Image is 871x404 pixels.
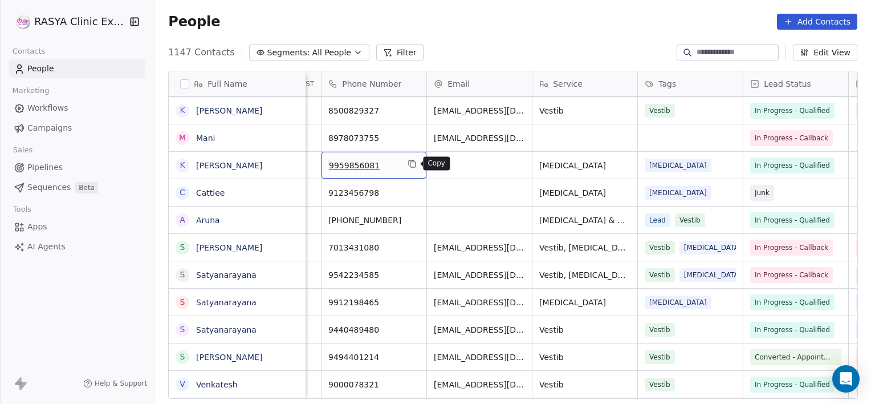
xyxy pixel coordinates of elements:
[83,379,147,388] a: Help & Support
[434,105,525,116] span: [EMAIL_ADDRESS][DOMAIN_NAME]
[27,181,71,193] span: Sequences
[328,352,420,363] span: 9494401214
[196,380,238,389] a: Venkatesh
[169,71,306,96] div: Full Name
[180,269,185,281] div: S
[180,296,185,308] div: S
[168,13,220,30] span: People
[638,71,743,96] div: Tags
[9,99,145,118] a: Workflows
[8,201,36,218] span: Tools
[9,178,145,197] a: SequencesBeta
[434,132,525,144] span: [EMAIL_ADDRESS][DOMAIN_NAME]
[27,241,66,253] span: AI Agents
[539,297,630,308] span: [MEDICAL_DATA]
[539,352,630,363] span: Vestib
[75,182,98,193] span: Beta
[755,269,828,281] span: In Progress - Callback
[328,379,420,390] span: 9000078321
[645,159,711,172] span: [MEDICAL_DATA]
[312,47,351,59] span: All People
[755,160,830,171] span: In Progress - Qualified
[645,350,675,364] span: Vestib
[27,63,54,75] span: People
[793,45,857,60] button: Edit View
[755,242,828,253] span: In Progress - Callback
[539,324,630,336] span: Vestib
[679,241,746,254] span: [MEDICAL_DATA]
[180,159,185,171] div: K
[27,122,72,134] span: Campaigns
[180,214,185,226] div: A
[196,106,262,115] a: [PERSON_NAME]
[9,217,145,236] a: Apps
[9,59,145,78] a: People
[342,78,401,90] span: Phone Number
[321,71,426,96] div: Phone Number
[645,378,675,391] span: Vestib
[434,324,525,336] span: [EMAIL_ADDRESS][DOMAIN_NAME]
[755,379,830,390] span: In Progress - Qualified
[434,379,525,390] span: [EMAIL_ADDRESS][DOMAIN_NAME]
[427,71,532,96] div: Email
[755,132,828,144] span: In Progress - Callback
[180,378,185,390] div: V
[376,45,424,60] button: Filter
[645,296,711,309] span: [MEDICAL_DATA]
[645,268,675,282] span: Vestib
[645,241,675,254] span: Vestib
[832,365,860,393] div: Open Intercom Messenger
[95,379,147,388] span: Help & Support
[168,46,234,59] span: 1147 Contacts
[532,71,637,96] div: Service
[328,105,420,116] span: 8500829327
[329,160,398,171] span: 9959856081
[328,215,420,226] span: [PHONE_NUMBER]
[539,379,630,390] span: Vestib
[27,221,47,233] span: Apps
[428,159,445,168] p: Copy
[645,186,711,200] span: [MEDICAL_DATA]
[179,132,186,144] div: M
[9,119,145,138] a: Campaigns
[645,213,670,227] span: Lead
[539,160,630,171] span: [MEDICAL_DATA]
[196,188,225,197] a: Cattiee
[8,142,38,159] span: Sales
[27,161,63,173] span: Pipelines
[9,237,145,256] a: AI Agents
[679,268,746,282] span: [MEDICAL_DATA]
[196,161,262,170] a: [PERSON_NAME]
[14,12,122,31] button: RASYA Clinic External
[434,242,525,253] span: [EMAIL_ADDRESS][DOMAIN_NAME]
[196,270,257,280] a: Satyanarayana
[196,353,262,362] a: [PERSON_NAME]
[328,132,420,144] span: 8978073755
[27,102,68,114] span: Workflows
[180,104,185,116] div: K
[16,15,30,29] img: RASYA-Clinic%20Circle%20icon%20Transparent.png
[9,158,145,177] a: Pipelines
[180,351,185,363] div: S
[539,269,630,281] span: Vestib, [MEDICAL_DATA]
[447,78,470,90] span: Email
[755,324,830,336] span: In Progress - Qualified
[743,71,848,96] div: Lead Status
[7,43,50,60] span: Contacts
[645,323,675,337] span: Vestib
[328,324,420,336] span: 9440489480
[434,269,525,281] span: [EMAIL_ADDRESS][DOMAIN_NAME]
[267,47,310,59] span: Segments:
[180,241,185,253] div: S
[328,297,420,308] span: 9912198465
[539,215,630,226] span: [MEDICAL_DATA] & Dizziness
[207,78,247,90] span: Full Name
[434,352,525,363] span: [EMAIL_ADDRESS][DOMAIN_NAME]
[328,242,420,253] span: 7013431080
[304,79,315,88] span: IST
[777,14,857,30] button: Add Contacts
[539,105,630,116] span: Vestib
[755,352,837,363] span: Converted - Appointment
[755,187,770,199] span: Junk
[196,325,257,334] a: Satyanarayana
